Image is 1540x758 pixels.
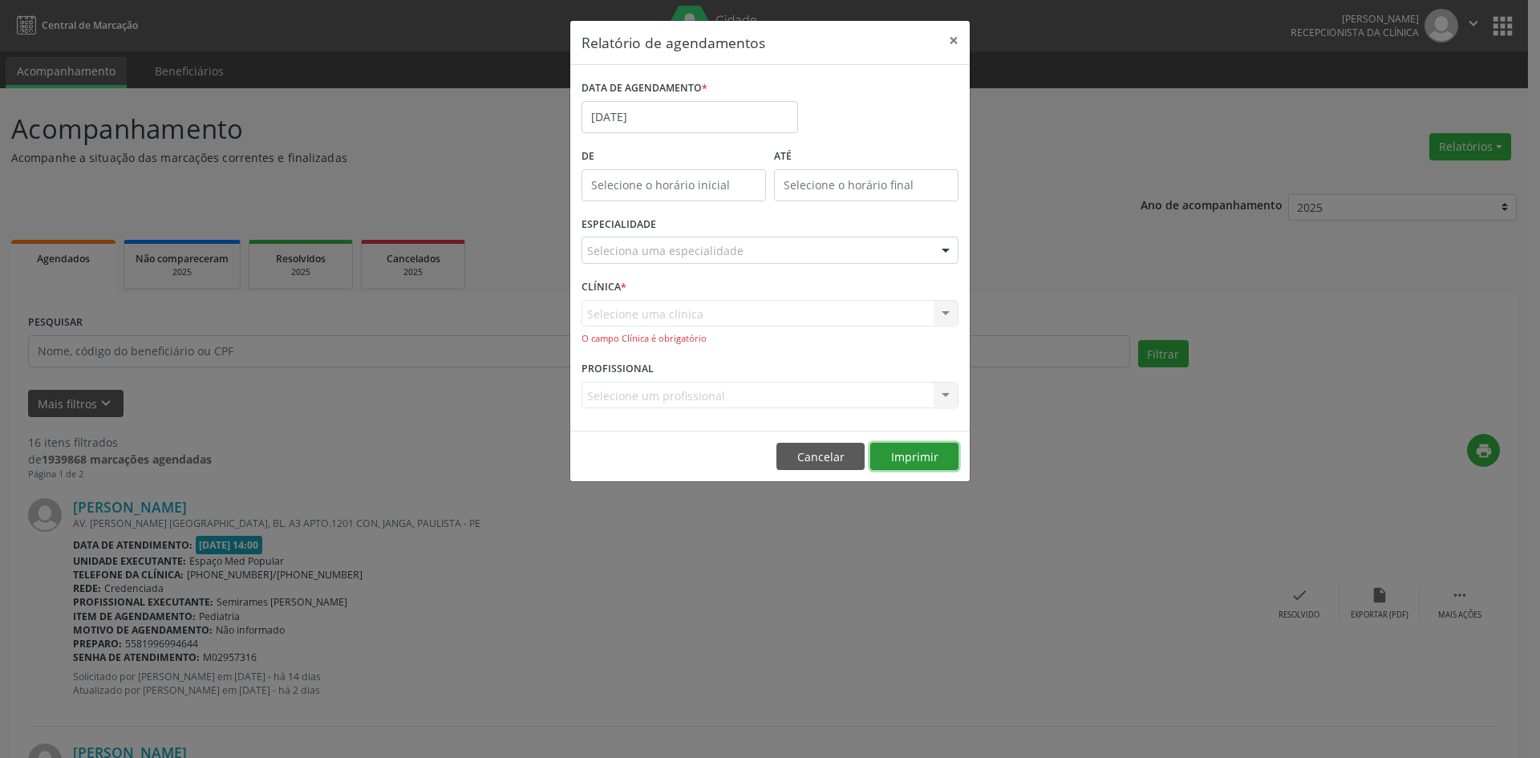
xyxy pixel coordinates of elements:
label: De [582,144,766,169]
div: O campo Clínica é obrigatório [582,332,958,346]
label: ATÉ [774,144,958,169]
button: Close [938,21,970,60]
button: Imprimir [870,443,958,470]
label: CLÍNICA [582,275,626,300]
span: Seleciona uma especialidade [587,242,744,259]
input: Selecione o horário inicial [582,169,766,201]
label: ESPECIALIDADE [582,213,656,237]
label: DATA DE AGENDAMENTO [582,76,707,101]
input: Selecione uma data ou intervalo [582,101,798,133]
button: Cancelar [776,443,865,470]
input: Selecione o horário final [774,169,958,201]
h5: Relatório de agendamentos [582,32,765,53]
label: PROFISSIONAL [582,357,654,382]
